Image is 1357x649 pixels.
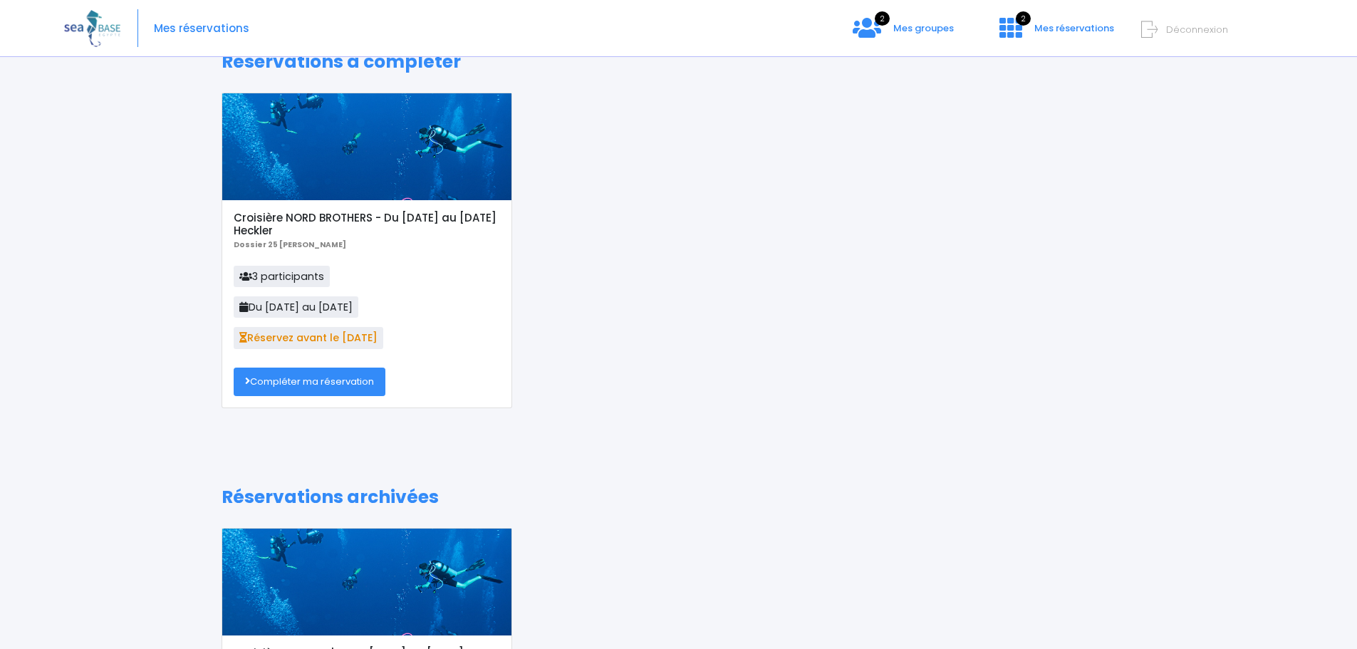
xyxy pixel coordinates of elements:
span: Mes réservations [1034,21,1114,35]
span: 2 [1016,11,1031,26]
b: Dossier 25 [PERSON_NAME] [234,239,346,250]
span: 2 [875,11,890,26]
a: 2 Mes réservations [988,26,1123,40]
span: 3 participants [234,266,330,287]
span: Déconnexion [1166,23,1228,36]
a: Compléter ma réservation [234,368,385,396]
span: Réservez avant le [DATE] [234,327,383,348]
h1: Réservations archivées [222,487,1135,508]
h5: Croisière NORD BROTHERS - Du [DATE] au [DATE] Heckler [234,212,499,237]
span: Mes groupes [893,21,954,35]
a: 2 Mes groupes [841,26,965,40]
h1: Réservations à compléter [222,51,1135,73]
span: Du [DATE] au [DATE] [234,296,358,318]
